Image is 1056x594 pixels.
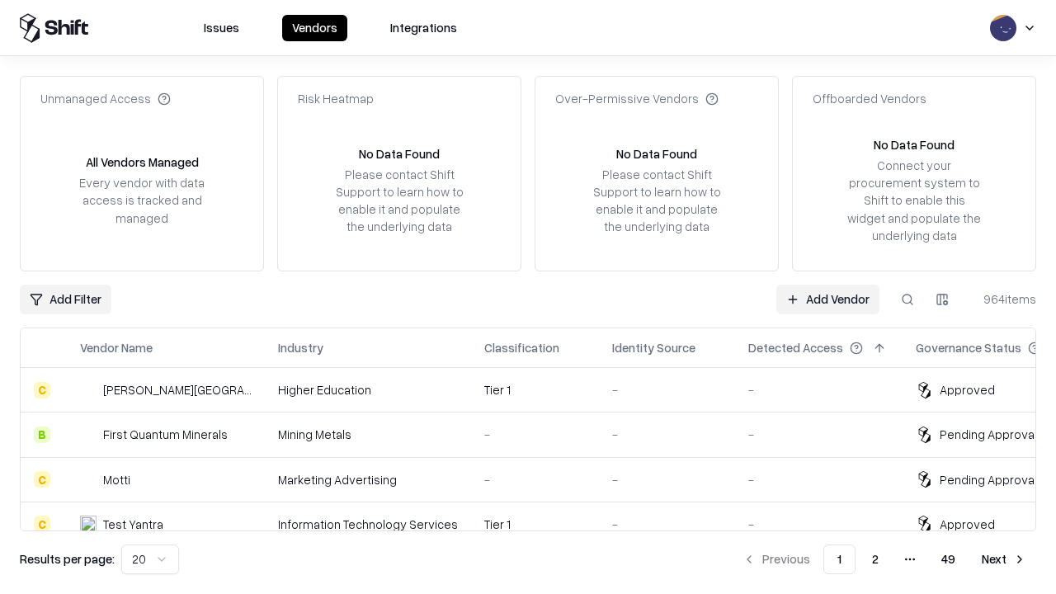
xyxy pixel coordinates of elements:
[282,15,347,41] button: Vendors
[484,339,559,356] div: Classification
[40,90,171,107] div: Unmanaged Access
[34,382,50,398] div: C
[612,426,722,443] div: -
[80,516,97,532] img: Test Yantra
[34,516,50,532] div: C
[278,381,458,398] div: Higher Education
[484,516,586,533] div: Tier 1
[612,381,722,398] div: -
[86,153,199,171] div: All Vendors Managed
[928,544,969,574] button: 49
[874,136,955,153] div: No Data Found
[278,339,323,356] div: Industry
[813,90,926,107] div: Offboarded Vendors
[859,544,892,574] button: 2
[776,285,879,314] a: Add Vendor
[278,426,458,443] div: Mining Metals
[73,174,210,226] div: Every vendor with data access is tracked and managed
[748,339,843,356] div: Detected Access
[103,381,252,398] div: [PERSON_NAME][GEOGRAPHIC_DATA]
[555,90,719,107] div: Over-Permissive Vendors
[34,427,50,443] div: B
[103,516,163,533] div: Test Yantra
[940,516,995,533] div: Approved
[80,382,97,398] img: Reichman University
[940,381,995,398] div: Approved
[748,426,889,443] div: -
[588,166,725,236] div: Please contact Shift Support to learn how to enable it and populate the underlying data
[612,339,695,356] div: Identity Source
[298,90,374,107] div: Risk Heatmap
[733,544,1036,574] nav: pagination
[616,145,697,163] div: No Data Found
[612,516,722,533] div: -
[484,381,586,398] div: Tier 1
[103,471,130,488] div: Motti
[80,427,97,443] img: First Quantum Minerals
[359,145,440,163] div: No Data Found
[916,339,1021,356] div: Governance Status
[846,157,983,244] div: Connect your procurement system to Shift to enable this widget and populate the underlying data
[484,426,586,443] div: -
[612,471,722,488] div: -
[748,381,889,398] div: -
[103,426,228,443] div: First Quantum Minerals
[20,285,111,314] button: Add Filter
[748,471,889,488] div: -
[972,544,1036,574] button: Next
[380,15,467,41] button: Integrations
[278,471,458,488] div: Marketing Advertising
[823,544,856,574] button: 1
[80,339,153,356] div: Vendor Name
[331,166,468,236] div: Please contact Shift Support to learn how to enable it and populate the underlying data
[484,471,586,488] div: -
[80,471,97,488] img: Motti
[278,516,458,533] div: Information Technology Services
[748,516,889,533] div: -
[940,426,1037,443] div: Pending Approval
[34,471,50,488] div: C
[940,471,1037,488] div: Pending Approval
[194,15,249,41] button: Issues
[20,550,115,568] p: Results per page:
[970,290,1036,308] div: 964 items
